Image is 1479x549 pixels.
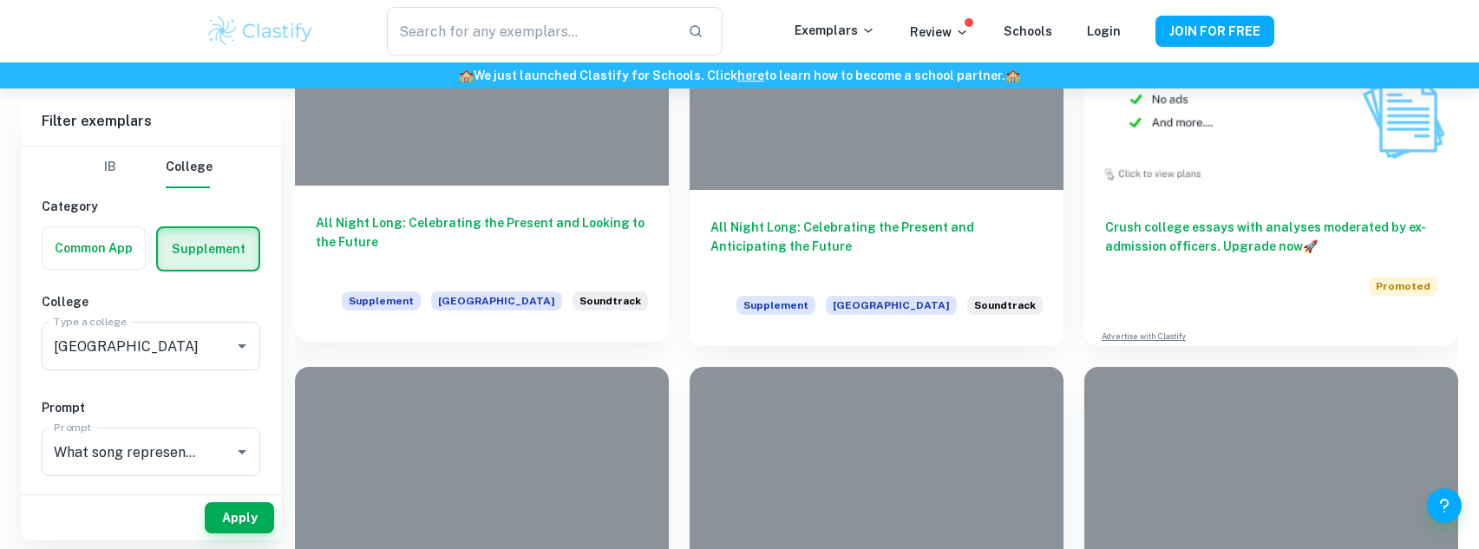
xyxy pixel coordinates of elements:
[1427,488,1462,523] button: Help and Feedback
[967,296,1043,325] div: What song represents the soundtrack of your life at this moment?
[205,502,274,533] button: Apply
[158,228,258,270] button: Supplement
[826,296,957,315] span: [GEOGRAPHIC_DATA]
[710,218,1043,275] h6: All Night Long: Celebrating the Present and Anticipating the Future
[1303,239,1318,253] span: 🚀
[3,66,1476,85] h6: We just launched Clastify for Schools. Click to learn how to become a school partner.
[459,69,474,82] span: 🏫
[737,69,764,82] a: here
[42,197,260,216] h6: Category
[1105,218,1437,256] h6: Crush college essays with analyses moderated by ex-admission officers. Upgrade now
[974,297,1036,313] span: Soundtrack
[89,147,213,188] div: Filter type choice
[1369,277,1437,296] span: Promoted
[89,147,131,188] button: IB
[1155,16,1274,47] button: JOIN FOR FREE
[54,314,126,329] label: Type a college
[1102,330,1186,343] a: Advertise with Clastify
[42,398,260,417] h6: Prompt
[736,296,815,315] span: Supplement
[342,291,421,310] span: Supplement
[579,293,641,309] span: Soundtrack
[42,292,260,311] h6: College
[316,213,648,271] h6: All Night Long: Celebrating the Present and Looking to the Future
[54,420,92,435] label: Prompt
[910,23,969,42] p: Review
[573,291,648,321] div: What song represents the soundtrack of your life at this moment?
[206,14,316,49] img: Clastify logo
[387,7,673,56] input: Search for any exemplars...
[230,334,254,358] button: Open
[166,147,213,188] button: College
[795,21,875,40] p: Exemplars
[431,291,562,310] span: [GEOGRAPHIC_DATA]
[1005,69,1020,82] span: 🏫
[21,97,281,146] h6: Filter exemplars
[1087,24,1121,38] a: Login
[43,227,145,269] button: Common App
[1004,24,1052,38] a: Schools
[230,440,254,464] button: Open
